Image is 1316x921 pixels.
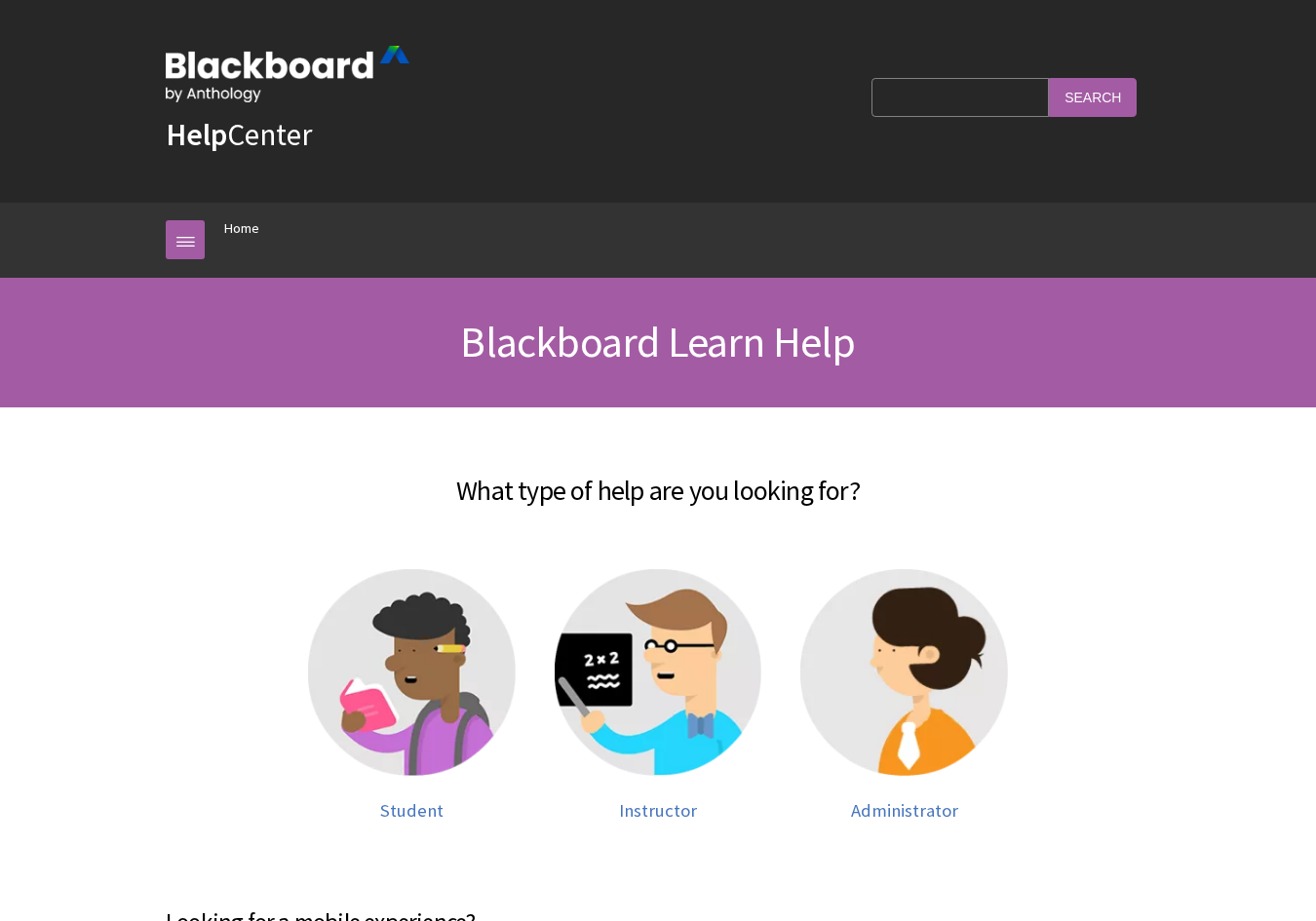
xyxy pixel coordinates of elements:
[166,115,312,154] a: HelpCenter
[224,216,259,241] a: Home
[460,315,855,368] span: Blackboard Learn Help
[1049,78,1137,116] input: Search
[555,569,762,822] a: Instructor help Instructor
[800,569,1008,822] a: Administrator help Administrator
[555,569,762,777] img: Instructor help
[166,46,409,102] img: Blackboard by Anthology
[166,446,1150,511] h2: What type of help are you looking for?
[166,115,227,154] strong: Help
[800,569,1008,777] img: Administrator help
[308,569,516,777] img: Student help
[619,799,697,822] span: Instructor
[380,799,444,822] span: Student
[308,569,516,822] a: Student help Student
[851,799,958,822] span: Administrator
